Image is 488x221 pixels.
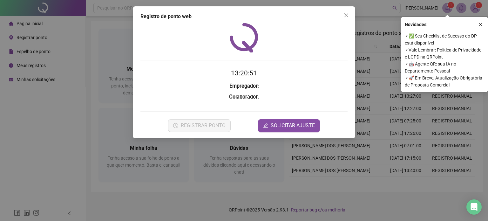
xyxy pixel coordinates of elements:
[466,199,482,215] div: Open Intercom Messenger
[271,122,315,129] span: SOLICITAR AJUSTE
[405,46,484,60] span: ⚬ Vale Lembrar: Política de Privacidade e LGPD na QRPoint
[341,10,351,20] button: Close
[140,93,348,101] h3: :
[230,23,258,52] img: QRPoint
[229,83,258,89] strong: Empregador
[258,119,320,132] button: editSOLICITAR AJUSTE
[405,32,484,46] span: ⚬ ✅ Seu Checklist de Sucesso do DP está disponível
[344,13,349,18] span: close
[405,21,428,28] span: Novidades !
[140,82,348,90] h3: :
[140,13,348,20] div: Registro de ponto web
[229,94,258,100] strong: Colaborador
[478,22,483,27] span: close
[168,119,231,132] button: REGISTRAR PONTO
[263,123,268,128] span: edit
[405,74,484,88] span: ⚬ 🚀 Em Breve, Atualização Obrigatória de Proposta Comercial
[405,60,484,74] span: ⚬ 🤖 Agente QR: sua IA no Departamento Pessoal
[231,69,257,77] time: 13:20:51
